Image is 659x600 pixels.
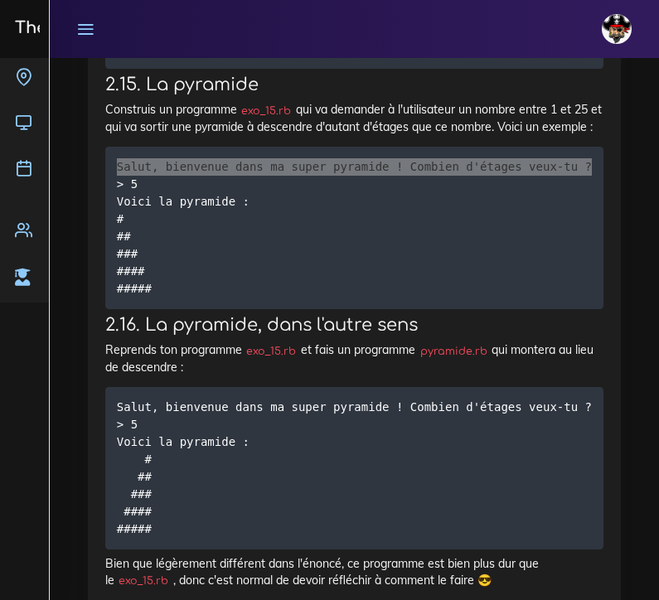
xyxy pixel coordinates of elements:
[105,75,603,95] h3: 2.15. La pyramide
[602,14,632,44] img: avatar
[237,103,296,119] code: exo_15.rb
[594,5,644,53] a: avatar
[415,343,492,360] code: pyramide.rb
[117,398,592,538] code: Salut, bienvenue dans ma super pyramide ! Combien d'étages veux-tu ? > 5 Voici la pyramide : # ##...
[105,555,603,589] p: Bien que légèrement différent dans l'énoncé, ce programme est bien plus dur que le , donc c'est n...
[105,341,603,375] p: Reprends ton programme et fais un programme qui montera au lieu de descendre :
[242,343,301,360] code: exo_15.rb
[114,573,173,589] code: exo_15.rb
[10,19,186,37] h3: The Hacking Project
[117,157,592,298] code: Salut, bienvenue dans ma super pyramide ! Combien d'étages veux-tu ? > 5 Voici la pyramide : # ##...
[105,315,603,336] h3: 2.16. La pyramide, dans l'autre sens
[105,101,603,135] p: Construis un programme qui va demander à l'utilisateur un nombre entre 1 et 25 et qui va sortir u...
